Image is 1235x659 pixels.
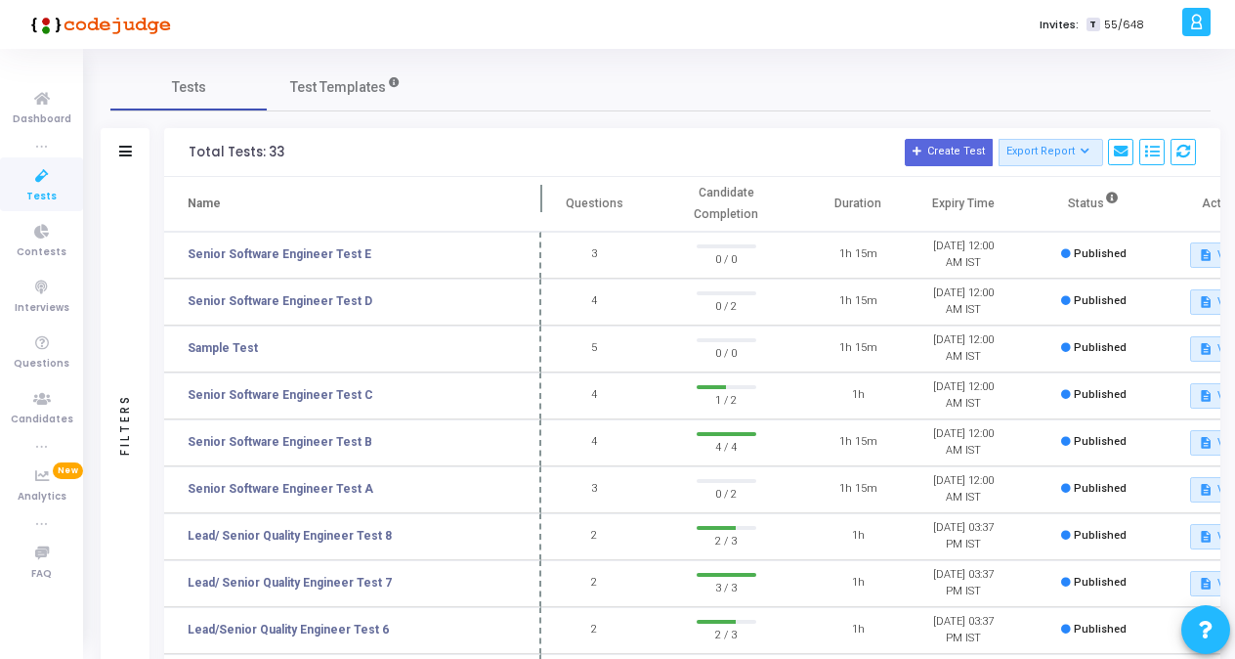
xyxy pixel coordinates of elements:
[805,466,911,513] td: 1h 15m
[1199,577,1213,591] mat-icon: description
[188,621,389,638] a: Lead/Senior Quality Engineer Test 6
[18,489,66,505] span: Analytics
[541,560,647,607] td: 2
[26,189,57,205] span: Tests
[1104,17,1144,33] span: 55/648
[188,433,372,451] a: Senior Software Engineer Test B
[1074,623,1127,636] span: Published
[541,232,647,279] td: 3
[31,566,52,583] span: FAQ
[541,326,647,373] td: 5
[697,624,756,643] span: 2 / 3
[53,462,83,479] span: New
[805,373,911,419] td: 1h
[541,373,647,419] td: 4
[17,244,66,261] span: Contests
[188,574,392,592] a: Lead/ Senior Quality Engineer Test 7
[541,513,647,560] td: 2
[188,527,392,545] a: Lead/ Senior Quality Engineer Test 8
[541,177,647,232] th: Questions
[697,248,756,268] span: 0 / 0
[290,77,386,98] span: Test Templates
[805,419,911,466] td: 1h 15m
[172,77,206,98] span: Tests
[541,607,647,654] td: 2
[15,300,69,317] span: Interviews
[116,317,134,532] div: Filters
[164,177,541,232] th: Name
[697,389,756,409] span: 1 / 2
[189,145,284,160] div: Total Tests: 33
[697,577,756,596] span: 3 / 3
[697,295,756,315] span: 0 / 2
[805,232,911,279] td: 1h 15m
[24,5,171,44] img: logo
[805,607,911,654] td: 1h
[541,419,647,466] td: 4
[188,245,371,263] a: Senior Software Engineer Test E
[911,607,1016,654] td: [DATE] 03:37 PM IST
[805,560,911,607] td: 1h
[188,292,372,310] a: Senior Software Engineer Test D
[911,560,1016,607] td: [DATE] 03:37 PM IST
[1074,576,1127,589] span: Published
[1086,18,1099,32] span: T
[805,513,911,560] td: 1h
[188,386,373,404] a: Senior Software Engineer Test C
[647,177,805,232] th: Candidate Completion
[541,466,647,513] td: 3
[697,530,756,549] span: 2 / 3
[11,412,73,428] span: Candidates
[805,326,911,373] td: 1h 15m
[188,480,373,498] a: Senior Software Engineer Test A
[805,177,911,232] th: Duration
[1040,17,1079,33] label: Invites:
[14,356,69,373] span: Questions
[188,339,258,357] a: Sample Test
[805,279,911,326] td: 1h 15m
[13,111,71,128] span: Dashboard
[697,342,756,362] span: 0 / 0
[541,279,647,326] td: 4
[813,49,1225,556] iframe: Chat
[697,436,756,456] span: 4 / 4
[697,483,756,503] span: 0 / 2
